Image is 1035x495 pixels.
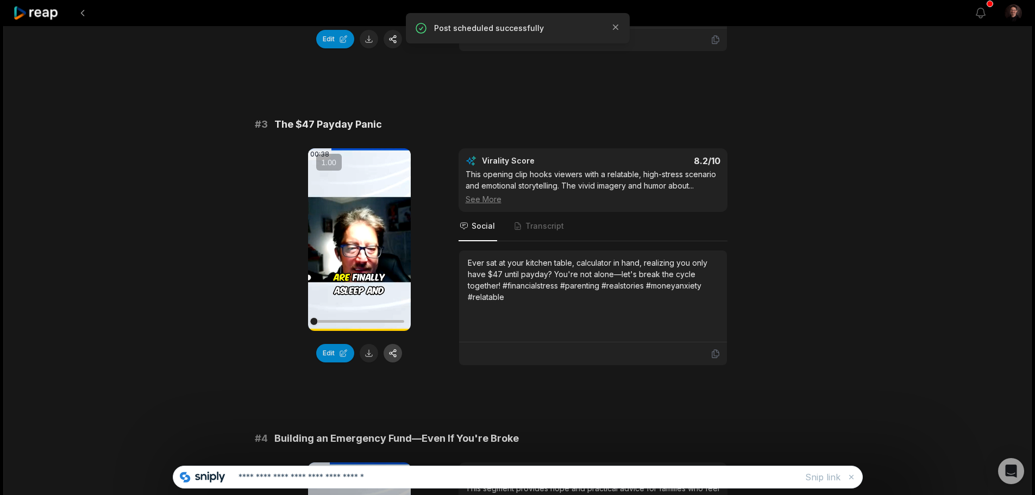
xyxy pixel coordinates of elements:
span: # 3 [255,117,268,132]
div: Domain: [DOMAIN_NAME] [28,28,120,37]
div: Keywords by Traffic [120,64,183,71]
img: tab_keywords_by_traffic_grey.svg [108,63,117,72]
p: Post scheduled successfully [434,23,601,34]
div: Ever sat at your kitchen table, calculator in hand, realizing you only have $47 until payday? You... [468,257,718,303]
img: tab_domain_overview_orange.svg [29,63,38,72]
img: website_grey.svg [17,28,26,37]
div: This opening clip hooks viewers with a relatable, high-stress scenario and emotional storytelling... [466,168,720,205]
button: Edit [316,30,354,48]
span: # 4 [255,431,268,446]
div: See More [466,193,720,205]
span: Transcript [525,221,564,231]
div: Virality Score [482,155,599,166]
button: Edit [316,344,354,362]
span: Social [472,221,495,231]
span: The $47 Payday Panic [274,117,382,132]
span: Building an Emergency Fund—Even If You're Broke [274,431,519,446]
div: 8.2 /10 [604,155,720,166]
div: Open Intercom Messenger [998,458,1024,484]
img: logo_orange.svg [17,17,26,26]
nav: Tabs [459,212,727,241]
div: Domain Overview [41,64,97,71]
div: v 4.0.25 [30,17,53,26]
video: Your browser does not support mp4 format. [308,148,411,331]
